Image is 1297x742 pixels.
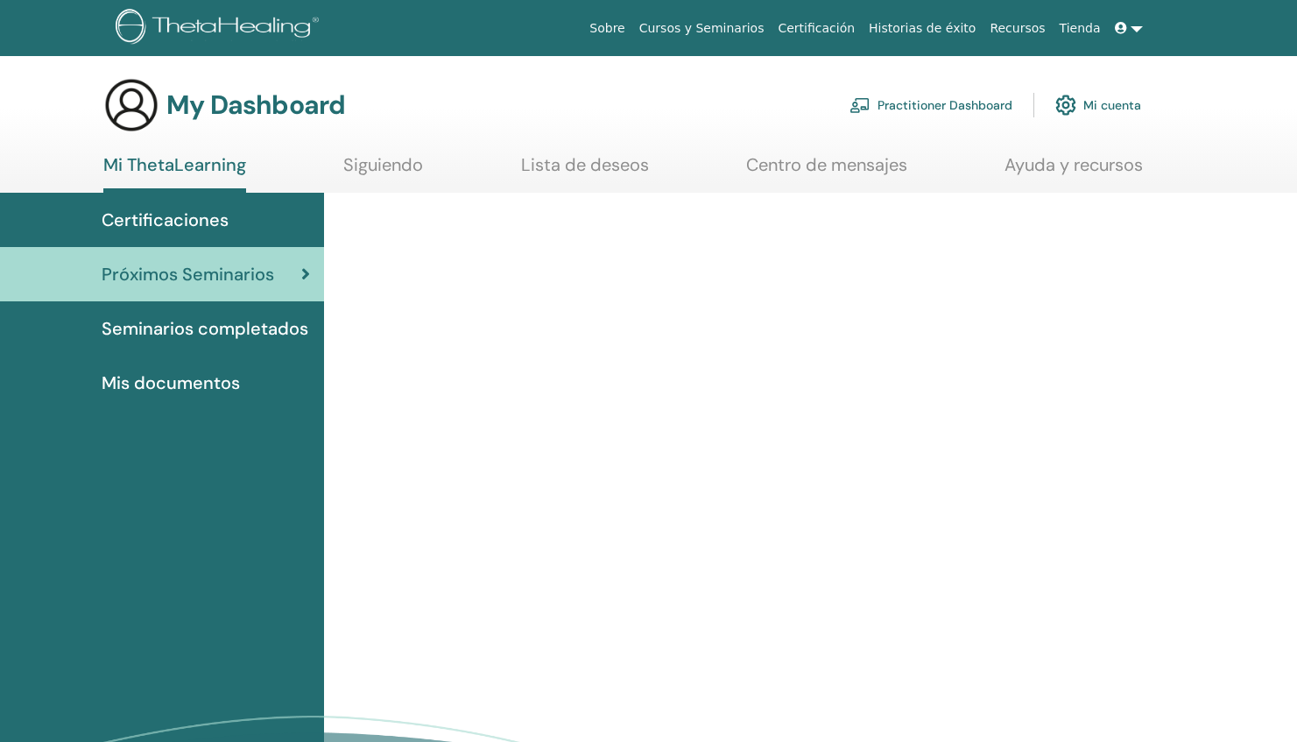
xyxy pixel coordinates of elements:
[983,12,1052,45] a: Recursos
[102,315,308,342] span: Seminarios completados
[849,97,871,113] img: chalkboard-teacher.svg
[116,9,325,48] img: logo.png
[343,154,423,188] a: Siguiendo
[746,154,907,188] a: Centro de mensajes
[582,12,631,45] a: Sobre
[771,12,862,45] a: Certificación
[1055,90,1076,120] img: cog.svg
[1004,154,1143,188] a: Ayuda y recursos
[1055,86,1141,124] a: Mi cuenta
[102,207,229,233] span: Certificaciones
[862,12,983,45] a: Historias de éxito
[102,261,274,287] span: Próximos Seminarios
[632,12,772,45] a: Cursos y Seminarios
[102,370,240,396] span: Mis documentos
[103,154,246,193] a: Mi ThetaLearning
[1053,12,1108,45] a: Tienda
[849,86,1012,124] a: Practitioner Dashboard
[521,154,649,188] a: Lista de deseos
[166,89,345,121] h3: My Dashboard
[103,77,159,133] img: generic-user-icon.jpg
